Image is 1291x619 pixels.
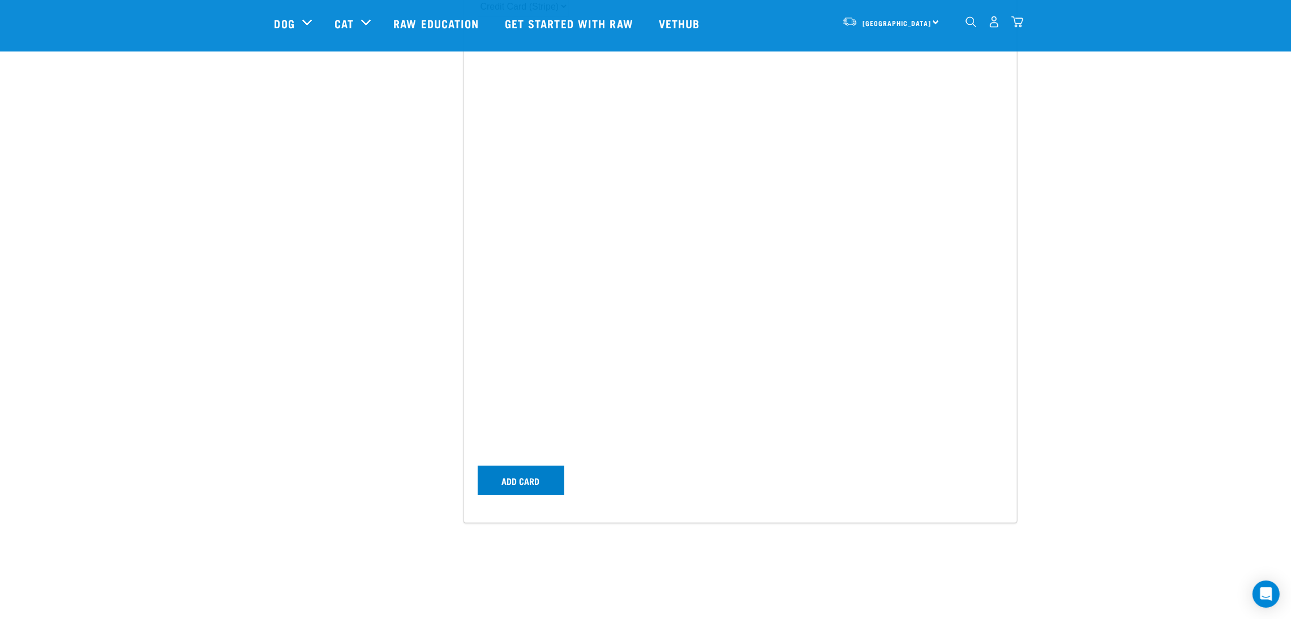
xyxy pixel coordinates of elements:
[966,16,976,27] img: home-icon-1@2x.png
[334,15,354,32] a: Cat
[275,15,295,32] a: Dog
[1253,581,1280,608] div: Open Intercom Messenger
[863,21,932,25] span: [GEOGRAPHIC_DATA]
[988,16,1000,28] img: user.png
[478,466,564,495] button: Add card
[382,1,493,46] a: Raw Education
[475,40,838,454] iframe: Secure payment input frame
[494,1,647,46] a: Get started with Raw
[1011,16,1023,28] img: home-icon@2x.png
[842,16,857,27] img: van-moving.png
[647,1,714,46] a: Vethub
